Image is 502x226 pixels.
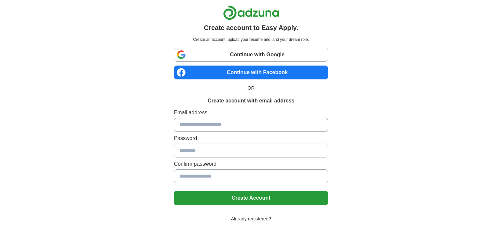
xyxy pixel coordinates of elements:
button: Create Account [174,191,328,205]
label: Email address [174,109,328,117]
img: Adzuna logo [223,5,279,20]
h1: Create account to Easy Apply. [204,23,298,33]
span: Already registered? [227,215,275,222]
a: Continue with Facebook [174,66,328,79]
p: Create an account, upload your resume and land your dream role. [175,37,327,42]
h1: Create account with email address [208,97,294,105]
label: Confirm password [174,160,328,168]
a: Continue with Google [174,48,328,62]
label: Password [174,134,328,142]
span: OR [244,85,258,92]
